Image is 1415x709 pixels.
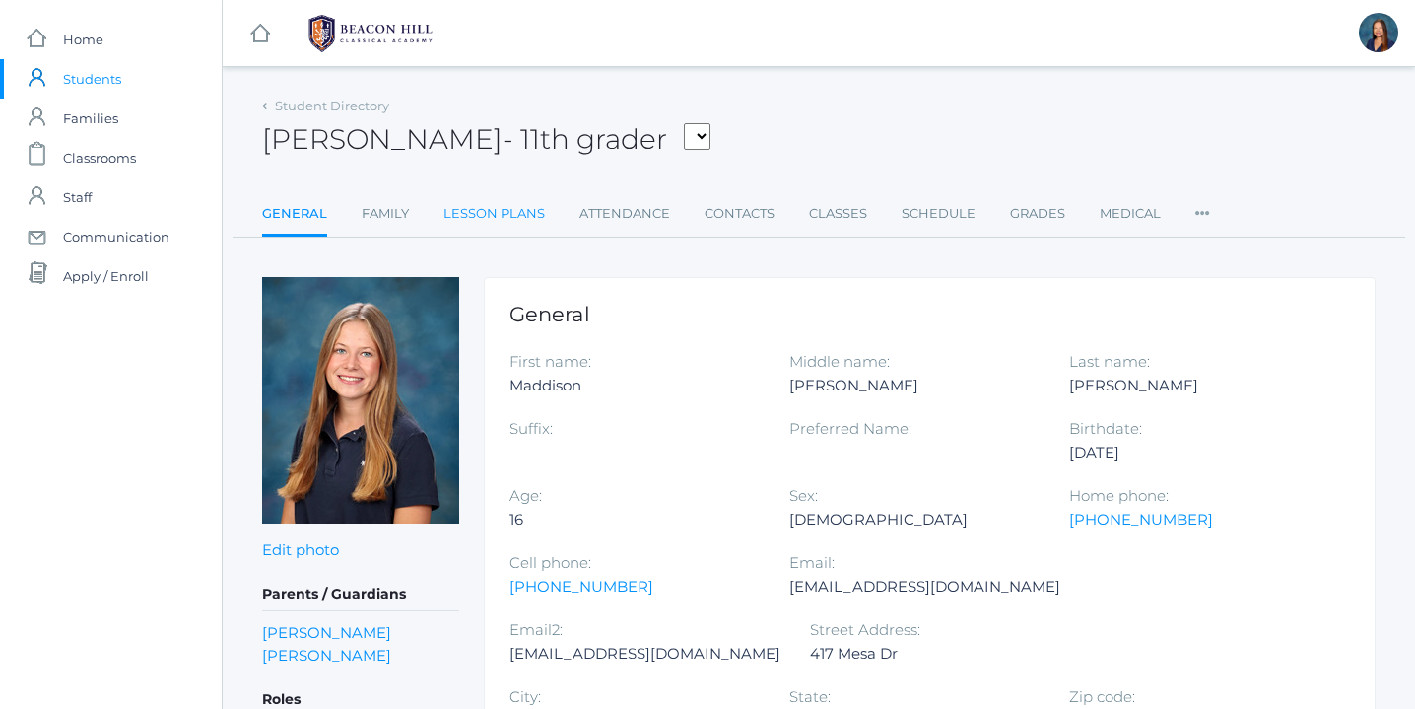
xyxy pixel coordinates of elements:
[262,623,391,642] a: [PERSON_NAME]
[63,217,169,256] span: Communication
[579,194,670,234] a: Attendance
[1069,374,1319,397] div: [PERSON_NAME]
[1069,352,1150,371] label: Last name:
[1359,13,1398,52] div: Lori Webster
[63,138,136,177] span: Classrooms
[810,642,1060,666] div: 417 Mesa Dr
[509,620,563,639] label: Email2:
[63,99,118,138] span: Families
[789,486,818,505] label: Sex:
[1069,510,1213,529] a: [PHONE_NUMBER]
[297,9,444,58] img: BHCALogos-05-308ed15e86a5a0abce9b8dd61676a3503ac9727e845dece92d48e8588c001991.png
[509,642,780,666] div: [EMAIL_ADDRESS][DOMAIN_NAME]
[1069,486,1169,505] label: Home phone:
[509,303,1350,325] h1: General
[63,256,149,296] span: Apply / Enroll
[503,122,667,156] span: - 11th grader
[275,98,389,113] a: Student Directory
[509,419,553,438] label: Suffix:
[262,124,710,155] h2: [PERSON_NAME]
[789,419,911,438] label: Preferred Name:
[509,687,541,706] label: City:
[443,194,545,234] a: Lesson Plans
[509,553,591,572] label: Cell phone:
[63,59,121,99] span: Students
[1069,441,1319,464] div: [DATE]
[262,646,391,665] a: [PERSON_NAME]
[509,352,591,371] label: First name:
[1010,194,1065,234] a: Grades
[262,277,459,524] img: Maddison Webster
[362,194,409,234] a: Family
[262,578,459,611] h5: Parents / Guardians
[509,577,653,596] a: [PHONE_NUMBER]
[789,575,1060,599] div: [EMAIL_ADDRESS][DOMAIN_NAME]
[262,540,339,559] a: Edit photo
[789,687,831,706] label: State:
[789,352,890,371] label: Middle name:
[902,194,976,234] a: Schedule
[509,508,760,532] div: 16
[789,553,835,572] label: Email:
[705,194,775,234] a: Contacts
[262,194,327,237] a: General
[789,374,1040,397] div: [PERSON_NAME]
[509,374,760,397] div: Maddison
[1100,194,1161,234] a: Medical
[810,620,920,639] label: Street Address:
[1069,419,1142,438] label: Birthdate:
[1069,687,1135,706] label: Zip code:
[809,194,867,234] a: Classes
[789,508,1040,532] div: [DEMOGRAPHIC_DATA]
[63,177,92,217] span: Staff
[63,20,103,59] span: Home
[509,486,542,505] label: Age:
